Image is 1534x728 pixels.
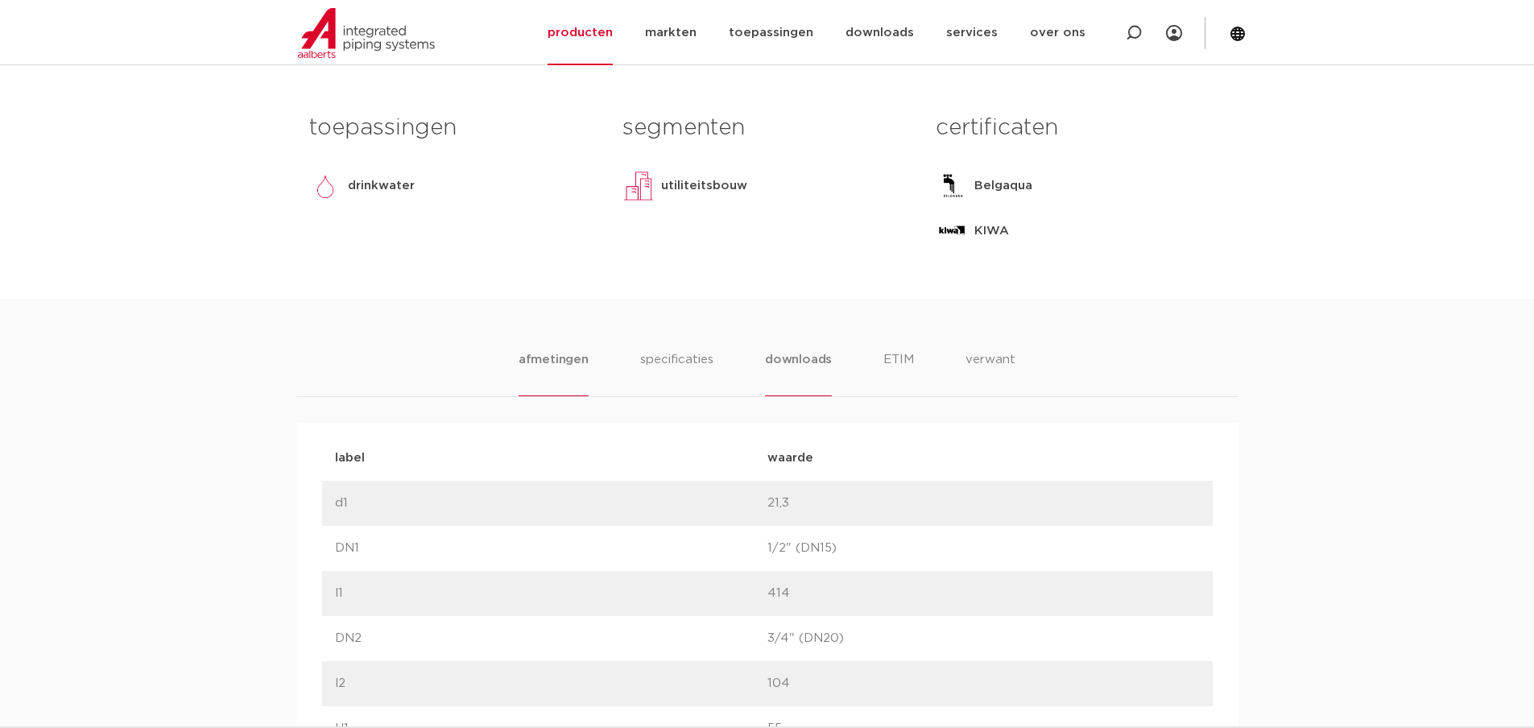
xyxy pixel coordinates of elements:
li: ETIM [883,350,914,396]
p: 414 [767,584,1200,603]
p: 21,3 [767,494,1200,513]
li: specificaties [640,350,713,396]
li: afmetingen [519,350,589,396]
p: 3/4" (DN20) [767,629,1200,648]
h3: toepassingen [309,112,598,144]
img: Belgaqua [936,170,968,202]
p: 104 [767,674,1200,693]
p: Belgaqua [974,176,1032,196]
p: waarde [767,449,1200,468]
p: utiliteitsbouw [661,176,747,196]
p: d1 [335,494,767,513]
h3: certificaten [936,112,1225,144]
h3: segmenten [622,112,912,144]
p: DN2 [335,629,767,648]
p: DN1 [335,539,767,558]
p: KIWA [974,221,1009,241]
p: l2 [335,674,767,693]
img: drinkwater [309,170,341,202]
p: l1 [335,584,767,603]
p: drinkwater [348,176,415,196]
img: KIWA [936,215,968,247]
p: label [335,449,767,468]
li: verwant [965,350,1015,396]
img: utiliteitsbouw [622,170,655,202]
p: 1/2" (DN15) [767,539,1200,558]
li: downloads [765,350,832,396]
